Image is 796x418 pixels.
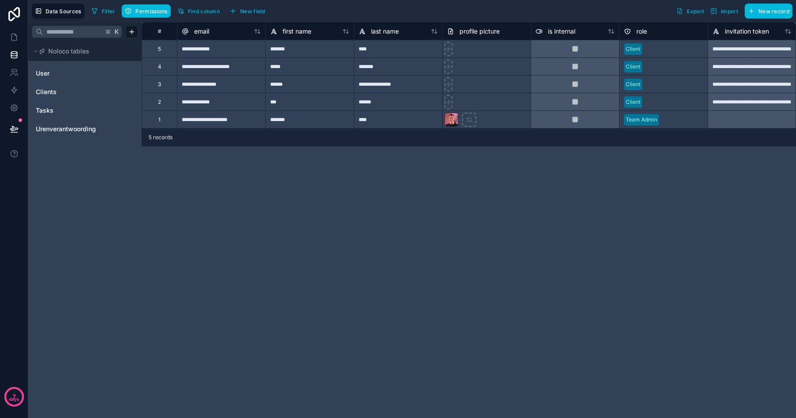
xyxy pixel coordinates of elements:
[626,98,640,106] div: Client
[122,4,174,18] a: Permissions
[114,29,120,35] span: K
[240,8,265,15] span: New field
[459,27,500,36] span: profile picture
[687,8,704,15] span: Export
[194,27,209,36] span: email
[707,4,741,19] button: Import
[636,27,647,36] span: role
[32,85,138,99] div: Clients
[122,4,170,18] button: Permissions
[88,4,119,18] button: Filter
[36,125,107,133] a: Urenverantwoording
[158,63,161,70] div: 4
[32,66,138,80] div: User
[283,27,311,36] span: first name
[725,27,769,36] span: invitation token
[32,103,138,118] div: Tasks
[9,396,19,403] p: days
[149,134,172,141] span: 5 records
[36,125,96,133] span: Urenverantwoording
[102,8,115,15] span: Filter
[626,116,657,124] div: Team Admin
[36,106,107,115] a: Tasks
[758,8,789,15] span: New record
[158,116,161,123] div: 1
[149,28,170,34] div: #
[226,4,268,18] button: New field
[371,27,399,36] span: last name
[721,8,738,15] span: Import
[32,122,138,136] div: Urenverantwoording
[626,80,640,88] div: Client
[12,392,16,401] p: 7
[673,4,707,19] button: Export
[36,69,50,78] span: User
[48,47,89,56] span: Noloco tables
[36,87,107,96] a: Clients
[36,69,107,78] a: User
[36,87,57,96] span: Clients
[32,4,84,19] button: Data Sources
[741,4,792,19] a: New record
[745,4,792,19] button: New record
[188,8,220,15] span: Find column
[174,4,223,18] button: Find column
[158,81,161,88] div: 3
[626,63,640,71] div: Client
[32,45,133,57] button: Noloco tables
[626,45,640,53] div: Client
[46,8,81,15] span: Data Sources
[548,27,575,36] span: is internal
[158,99,161,106] div: 2
[36,106,54,115] span: Tasks
[158,46,161,53] div: 5
[135,8,167,15] span: Permissions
